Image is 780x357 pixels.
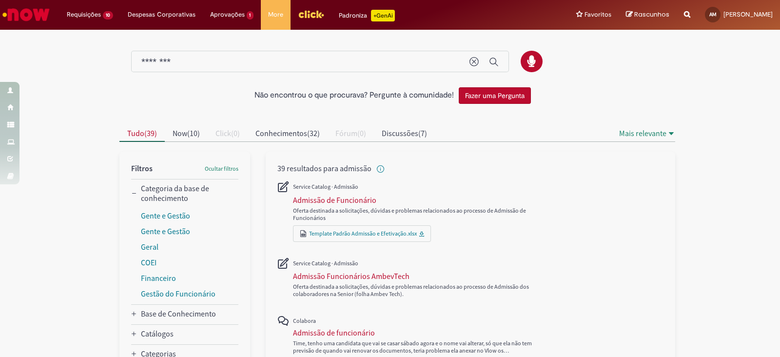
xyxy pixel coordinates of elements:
img: ServiceNow [1,5,51,24]
span: Rascunhos [634,10,669,19]
p: +GenAi [371,10,395,21]
span: [PERSON_NAME] [723,10,773,19]
span: Requisições [67,10,101,20]
button: Fazer uma Pergunta [459,87,531,104]
img: click_logo_yellow_360x200.png [298,7,324,21]
span: Favoritos [585,10,611,20]
span: Despesas Corporativas [128,10,195,20]
h2: Não encontrou o que procurava? Pergunte à comunidade! [254,91,454,100]
span: 1 [247,11,254,20]
span: Aprovações [210,10,245,20]
a: Rascunhos [626,10,669,20]
span: 10 [103,11,113,20]
span: More [268,10,283,20]
div: Padroniza [339,10,395,21]
span: AM [709,11,717,18]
